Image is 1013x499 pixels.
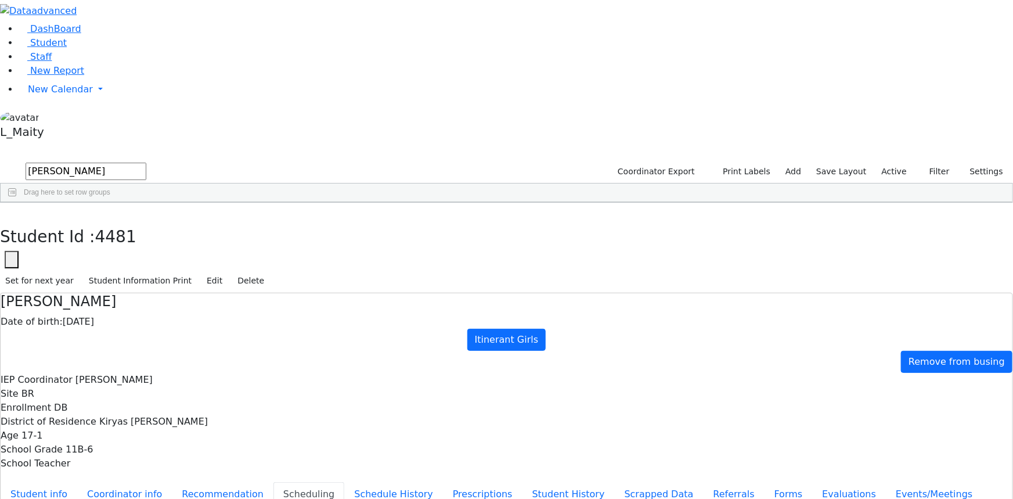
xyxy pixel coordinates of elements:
span: Kiryas [PERSON_NAME] [99,416,208,427]
span: DB [54,402,67,413]
span: Student [30,37,67,48]
label: School Grade [1,443,63,457]
span: 17-1 [21,430,42,441]
button: Settings [955,163,1008,181]
a: Student [19,37,67,48]
button: Delete [232,272,269,290]
label: Age [1,429,19,443]
span: 11B-6 [66,444,93,455]
a: New Calendar [19,78,1013,101]
a: DashBoard [19,23,81,34]
input: Search [26,163,146,180]
label: IEP Coordinator [1,373,73,387]
span: [PERSON_NAME] [75,374,153,385]
label: District of Residence [1,415,96,429]
a: Add [780,163,806,181]
button: Student Information Print [84,272,197,290]
span: DashBoard [30,23,81,34]
div: [DATE] [1,315,1012,329]
button: Edit [201,272,228,290]
a: Staff [19,51,52,62]
label: Site [1,387,19,401]
a: Remove from busing [901,351,1012,373]
a: New Report [19,65,84,76]
button: Save Layout [811,163,871,181]
span: 4481 [95,227,136,246]
span: New Report [30,65,84,76]
label: Enrollment [1,401,51,415]
label: School Teacher [1,457,70,471]
button: Coordinator Export [610,163,700,181]
span: New Calendar [28,84,93,95]
label: Active [877,163,912,181]
span: Staff [30,51,52,62]
span: BR [21,388,34,399]
h4: [PERSON_NAME] [1,293,1012,310]
a: Itinerant Girls [467,329,546,351]
button: Filter [914,163,955,181]
span: Drag here to set row groups [24,188,110,196]
button: Print Labels [709,163,776,181]
span: Remove from busing [909,356,1005,367]
label: Date of birth: [1,315,63,329]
